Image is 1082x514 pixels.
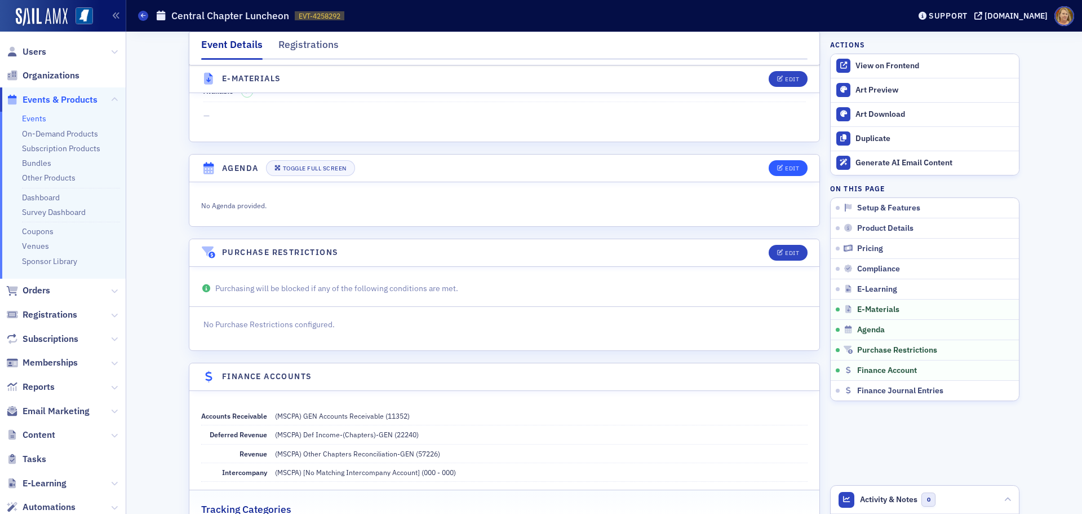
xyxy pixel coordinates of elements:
[831,54,1019,78] a: View on Frontend
[769,245,808,261] button: Edit
[769,160,808,176] button: Edit
[857,264,900,274] span: Compliance
[23,381,55,393] span: Reports
[857,284,897,295] span: E-Learning
[857,223,914,234] span: Product Details
[23,333,78,345] span: Subscriptions
[299,11,340,21] span: EVT-4258292
[23,405,90,418] span: Email Marketing
[68,7,93,27] a: View Homepage
[201,411,267,420] span: Accounts Receivable
[203,319,806,331] p: No Purchase Restrictions configured.
[855,158,1013,168] div: Generate AI Email Content
[23,501,76,513] span: Automations
[283,165,347,172] div: Toggle Full Screen
[6,453,46,465] a: Tasks
[22,129,98,139] a: On-Demand Products
[23,357,78,369] span: Memberships
[22,226,54,236] a: Coupons
[857,386,943,396] span: Finance Journal Entries
[23,94,97,106] span: Events & Products
[23,429,55,441] span: Content
[830,39,865,50] h4: Actions
[855,85,1013,95] div: Art Preview
[831,126,1019,151] button: Duplicate
[831,151,1019,175] button: Generate AI Email Content
[275,429,419,440] div: (MSCPA) Def Income-(Chapters)-GEN (22240)
[855,109,1013,120] div: Art Download
[1054,6,1074,26] span: Profile
[857,203,920,213] span: Setup & Features
[275,449,440,459] div: (MSCPA) Other Chapters Reconciliation-GEN (57226)
[23,453,46,465] span: Tasks
[857,366,917,376] span: Finance Account
[278,37,339,58] div: Registrations
[22,192,60,203] a: Dashboard
[240,449,267,458] span: Revenue
[6,357,78,369] a: Memberships
[203,86,233,95] span: Available
[266,160,355,176] button: Toggle Full Screen
[6,405,90,418] a: Email Marketing
[929,11,968,21] div: Support
[23,284,50,297] span: Orders
[275,467,456,477] div: (MSCPA) [No Matching Intercompany Account] (000 - 000)
[76,7,93,25] img: SailAMX
[22,113,46,124] a: Events
[222,73,281,85] h4: E-Materials
[22,207,86,217] a: Survey Dashboard
[921,493,935,507] span: 0
[22,158,51,168] a: Bundles
[203,110,806,122] span: —
[22,143,100,153] a: Subscription Products
[22,241,49,251] a: Venues
[22,173,76,183] a: Other Products
[275,411,410,421] div: (MSCPA) GEN Accounts Receivable (11352)
[857,325,885,335] span: Agenda
[857,345,937,355] span: Purchase Restrictions
[201,283,808,295] p: Purchasing will be blocked if any of the following conditions are met.
[6,94,97,106] a: Events & Products
[6,477,66,490] a: E-Learning
[830,183,1019,194] h4: On this page
[23,46,46,58] span: Users
[222,468,267,477] span: Intercompany
[23,309,77,321] span: Registrations
[6,501,76,513] a: Automations
[171,9,289,23] h1: Central Chapter Luncheon
[857,244,883,254] span: Pricing
[785,250,799,256] div: Edit
[222,371,312,383] h4: Finance Accounts
[785,76,799,82] div: Edit
[6,381,55,393] a: Reports
[985,11,1048,21] div: [DOMAIN_NAME]
[201,198,580,210] div: No Agenda provided.
[860,494,917,506] span: Activity & Notes
[6,69,79,82] a: Organizations
[6,429,55,441] a: Content
[23,69,79,82] span: Organizations
[23,477,66,490] span: E-Learning
[6,333,78,345] a: Subscriptions
[6,309,77,321] a: Registrations
[974,12,1052,20] button: [DOMAIN_NAME]
[831,102,1019,126] a: Art Download
[222,247,338,258] h4: Purchase Restrictions
[16,8,68,26] img: SailAMX
[201,37,263,60] div: Event Details
[855,134,1013,144] div: Duplicate
[769,71,808,87] button: Edit
[210,430,267,439] span: Deferred Revenue
[222,162,258,174] h4: Agenda
[6,284,50,297] a: Orders
[22,256,77,266] a: Sponsor Library
[6,46,46,58] a: Users
[785,165,799,172] div: Edit
[855,61,1013,71] div: View on Frontend
[831,78,1019,102] a: Art Preview
[857,305,899,315] span: E-Materials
